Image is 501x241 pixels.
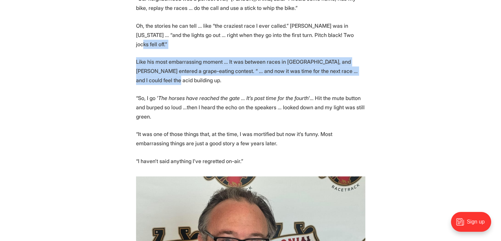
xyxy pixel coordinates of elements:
p: Like his most embarrassing moment … It was between races in [GEOGRAPHIC_DATA], and [PERSON_NAME] ... [136,57,365,85]
p: Oh, the stories he can tell … like “the craziest race I ever called.” [PERSON_NAME] was in [US_ST... [136,21,365,49]
iframe: portal-trigger [445,209,501,241]
em: The horses have reached the gate … It’s post time for the fourth' [158,95,310,101]
p: “It was one of those things that, at the time, I was mortified but now it’s funny. Most embarrass... [136,129,365,148]
p: “So, I go ' … Hit the mute button and burped so loud ...then I heard the echo on the speakers … l... [136,93,365,121]
p: “I haven’t said anything I’ve regretted on-air.” [136,156,365,166]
